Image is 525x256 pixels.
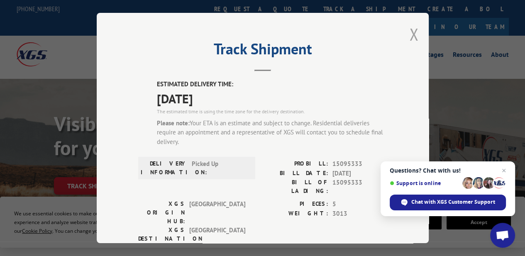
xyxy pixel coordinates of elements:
span: Support is online [390,180,459,186]
span: Questions? Chat with us! [390,167,506,174]
span: 15095333 [332,159,387,169]
label: DELIVERY INFORMATION: [141,159,188,177]
div: Open chat [490,223,515,248]
button: Close modal [409,23,418,45]
label: XGS DESTINATION HUB: [138,226,185,252]
span: Close chat [499,166,509,176]
h2: Track Shipment [138,43,387,59]
span: Chat with XGS Customer Support [411,198,495,206]
span: [DATE] [332,168,387,178]
label: PROBILL: [263,159,328,169]
label: BILL DATE: [263,168,328,178]
span: 3013 [332,209,387,218]
strong: Please note: [157,119,190,127]
span: [DATE] [157,89,387,107]
div: Your ETA is an estimate and subject to change. Residential deliveries require an appointment and ... [157,118,387,146]
label: XGS ORIGIN HUB: [138,200,185,226]
span: Picked Up [192,159,248,177]
label: WEIGHT: [263,209,328,218]
span: [GEOGRAPHIC_DATA] [189,226,245,252]
label: ESTIMATED DELIVERY TIME: [157,80,387,89]
label: BILL OF LADING: [263,178,328,195]
div: The estimated time is using the time zone for the delivery destination. [157,107,387,115]
span: [GEOGRAPHIC_DATA] [189,200,245,226]
span: 5 [332,200,387,209]
label: PIECES: [263,200,328,209]
div: Chat with XGS Customer Support [390,195,506,210]
span: 15095333 [332,178,387,195]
